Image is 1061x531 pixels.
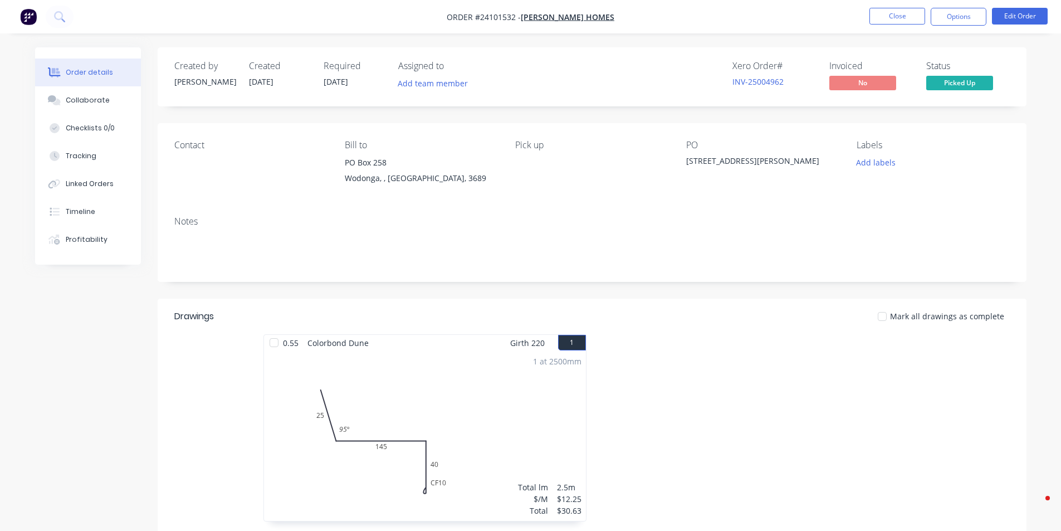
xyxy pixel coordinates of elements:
[345,170,497,186] div: Wodonga, , [GEOGRAPHIC_DATA], 3689
[926,76,993,90] span: Picked Up
[174,310,214,323] div: Drawings
[35,114,141,142] button: Checklists 0/0
[35,198,141,226] button: Timeline
[686,155,825,170] div: [STREET_ADDRESS][PERSON_NAME]
[557,493,581,505] div: $12.25
[557,505,581,517] div: $30.63
[303,335,373,351] span: Colorbond Dune
[35,142,141,170] button: Tracking
[992,8,1048,25] button: Edit Order
[890,310,1004,322] span: Mark all drawings as complete
[35,86,141,114] button: Collaborate
[557,481,581,493] div: 2.5m
[732,61,816,71] div: Xero Order #
[345,155,497,191] div: PO Box 258Wodonga, , [GEOGRAPHIC_DATA], 3689
[926,61,1010,71] div: Status
[533,355,581,367] div: 1 at 2500mm
[686,140,839,150] div: PO
[324,61,385,71] div: Required
[518,505,548,517] div: Total
[35,170,141,198] button: Linked Orders
[20,8,37,25] img: Factory
[1023,493,1050,520] iframe: Intercom live chat
[174,61,236,71] div: Created by
[398,76,474,91] button: Add team member
[174,140,327,150] div: Contact
[447,12,521,22] span: Order #24101532 -
[66,235,107,245] div: Profitability
[345,140,497,150] div: Bill to
[398,61,510,71] div: Assigned to
[278,335,303,351] span: 0.55
[521,12,614,22] a: [PERSON_NAME] Homes
[66,67,113,77] div: Order details
[35,59,141,86] button: Order details
[931,8,986,26] button: Options
[829,61,913,71] div: Invoiced
[558,335,586,350] button: 1
[857,140,1009,150] div: Labels
[66,151,96,161] div: Tracking
[249,76,273,87] span: [DATE]
[850,155,902,170] button: Add labels
[392,76,473,91] button: Add team member
[66,123,115,133] div: Checklists 0/0
[66,95,110,105] div: Collaborate
[66,207,95,217] div: Timeline
[829,76,896,90] span: No
[510,335,545,351] span: Girth 220
[249,61,310,71] div: Created
[926,76,993,92] button: Picked Up
[174,216,1010,227] div: Notes
[174,76,236,87] div: [PERSON_NAME]
[264,351,586,521] div: 025145CF104095º1 at 2500mmTotal lm$/MTotal2.5m$12.25$30.63
[324,76,348,87] span: [DATE]
[345,155,497,170] div: PO Box 258
[35,226,141,254] button: Profitability
[515,140,668,150] div: Pick up
[869,8,925,25] button: Close
[732,76,784,87] a: INV-25004962
[518,481,548,493] div: Total lm
[518,493,548,505] div: $/M
[66,179,114,189] div: Linked Orders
